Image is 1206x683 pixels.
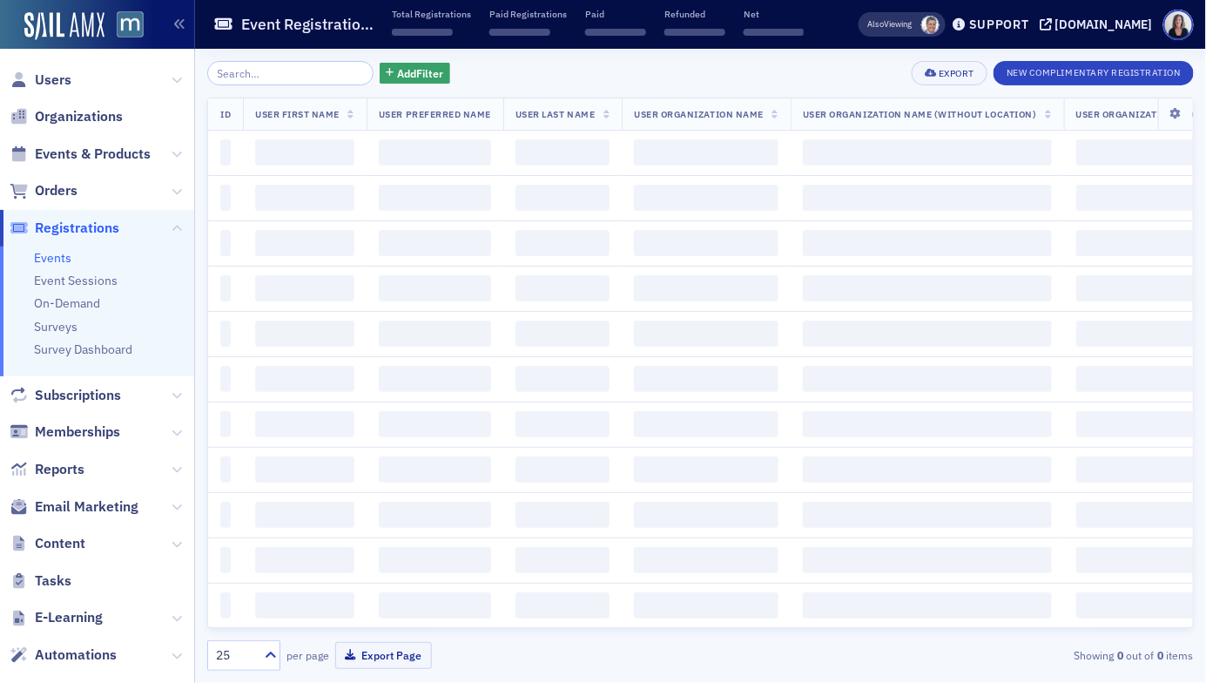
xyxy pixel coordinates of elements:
span: ‌ [634,139,778,166]
span: ‌ [392,29,453,36]
a: Subscriptions [10,386,121,405]
span: ‌ [803,592,1052,619]
span: Tasks [35,571,71,591]
span: Brody Bond [921,16,940,34]
span: ‌ [220,321,231,347]
span: ‌ [379,456,491,483]
span: ‌ [634,592,778,619]
span: ‌ [255,366,354,392]
span: ‌ [220,592,231,619]
span: User Organization Name [634,108,764,120]
span: ‌ [255,230,354,256]
span: Organizations [35,107,123,126]
span: ‌ [220,456,231,483]
span: ‌ [379,411,491,437]
div: 25 [216,646,254,665]
span: ID [220,108,231,120]
span: ‌ [515,366,610,392]
span: ‌ [220,139,231,166]
label: per page [286,647,329,663]
a: On-Demand [34,295,100,311]
span: ‌ [664,29,725,36]
div: Also [868,18,885,30]
a: Orders [10,181,77,200]
div: Showing out of items [877,647,1194,663]
span: ‌ [515,456,610,483]
span: Reports [35,460,84,479]
span: ‌ [634,275,778,301]
p: Paid [585,8,646,20]
span: ‌ [255,321,354,347]
span: ‌ [634,321,778,347]
p: Net [744,8,805,20]
a: Content [10,534,85,553]
button: AddFilter [380,63,451,85]
span: Memberships [35,423,120,442]
button: Export [912,61,987,85]
span: ‌ [585,29,646,36]
span: ‌ [803,411,1052,437]
span: ‌ [255,275,354,301]
span: ‌ [803,185,1052,211]
p: Paid Registrations [489,8,567,20]
span: ‌ [379,185,491,211]
span: ‌ [634,547,778,573]
span: ‌ [379,592,491,619]
span: Add Filter [397,65,443,81]
span: ‌ [634,185,778,211]
span: ‌ [515,139,610,166]
span: ‌ [634,230,778,256]
span: ‌ [379,366,491,392]
a: Organizations [10,107,123,126]
a: Users [10,71,71,90]
div: Support [969,17,1029,32]
span: ‌ [515,547,610,573]
h1: Event Registrations [241,14,377,35]
span: ‌ [634,502,778,528]
span: ‌ [515,230,610,256]
a: Survey Dashboard [34,341,132,357]
a: View Homepage [104,11,144,41]
img: SailAMX [117,11,144,38]
span: ‌ [803,230,1052,256]
span: ‌ [515,321,610,347]
a: Memberships [10,423,120,442]
a: Automations [10,646,117,665]
span: ‌ [744,29,805,36]
span: ‌ [255,139,354,166]
span: ‌ [803,366,1052,392]
span: User First Name [255,108,340,120]
span: ‌ [803,547,1052,573]
span: ‌ [255,456,354,483]
span: ‌ [220,366,231,392]
span: User Last Name [515,108,595,120]
span: ‌ [379,321,491,347]
span: ‌ [255,185,354,211]
a: Event Sessions [34,273,118,288]
span: ‌ [379,547,491,573]
span: ‌ [803,275,1052,301]
span: Users [35,71,71,90]
a: Surveys [34,319,77,335]
span: ‌ [220,275,231,301]
strong: 0 [1115,647,1127,663]
span: Subscriptions [35,386,121,405]
span: ‌ [379,230,491,256]
a: New Complimentary Registration [994,64,1194,79]
span: Automations [35,646,117,665]
span: ‌ [634,456,778,483]
span: User Organization Name (Without Location) [803,108,1037,120]
img: SailAMX [24,12,104,40]
span: ‌ [803,456,1052,483]
span: ‌ [220,411,231,437]
span: Registrations [35,219,119,238]
span: Profile [1163,10,1194,40]
span: ‌ [515,592,610,619]
span: ‌ [255,547,354,573]
a: Reports [10,460,84,479]
div: [DOMAIN_NAME] [1055,17,1153,32]
a: Events [34,250,71,266]
span: Content [35,534,85,553]
span: ‌ [489,29,550,36]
